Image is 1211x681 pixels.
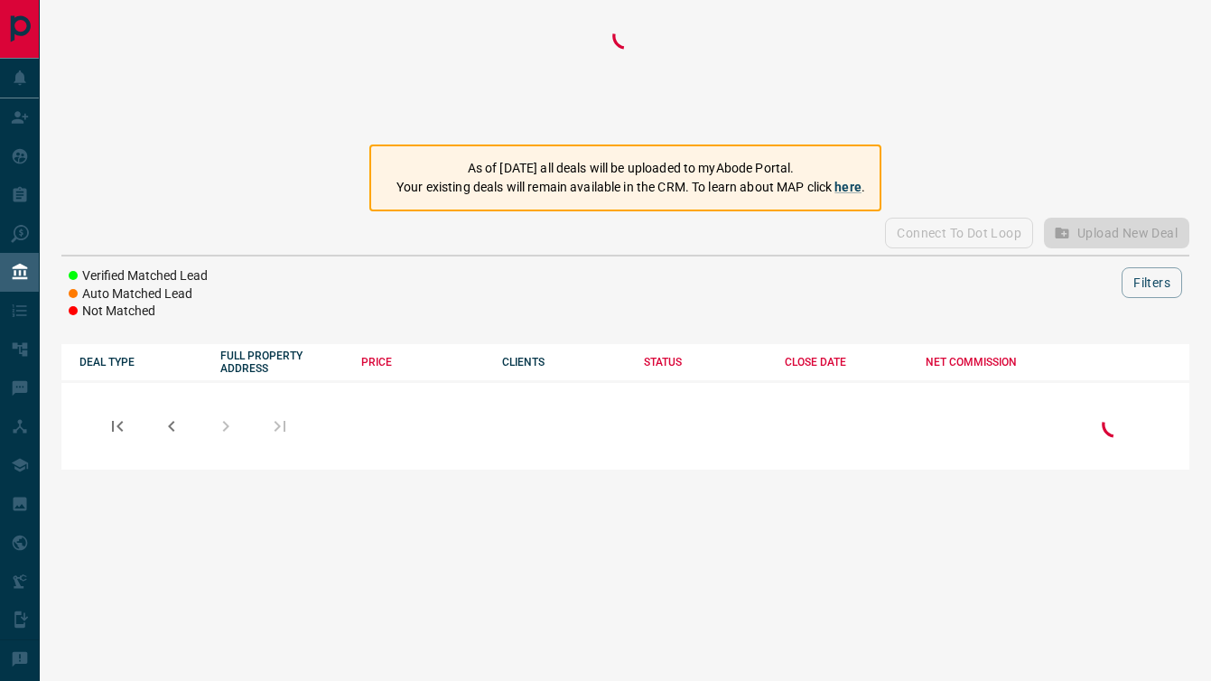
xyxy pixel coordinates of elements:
p: Your existing deals will remain available in the CRM. To learn about MAP click . [396,178,865,197]
div: Loading [1097,406,1133,445]
div: CLIENTS [502,356,625,368]
li: Verified Matched Lead [69,267,208,285]
div: Loading [608,18,644,126]
div: PRICE [361,356,484,368]
div: NET COMMISSION [926,356,1048,368]
a: here [834,180,862,194]
li: Auto Matched Lead [69,285,208,303]
p: As of [DATE] all deals will be uploaded to myAbode Portal. [396,159,865,178]
div: FULL PROPERTY ADDRESS [220,350,343,375]
li: Not Matched [69,303,208,321]
div: CLOSE DATE [785,356,908,368]
button: Filters [1122,267,1182,298]
div: STATUS [644,356,767,368]
div: DEAL TYPE [79,356,202,368]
